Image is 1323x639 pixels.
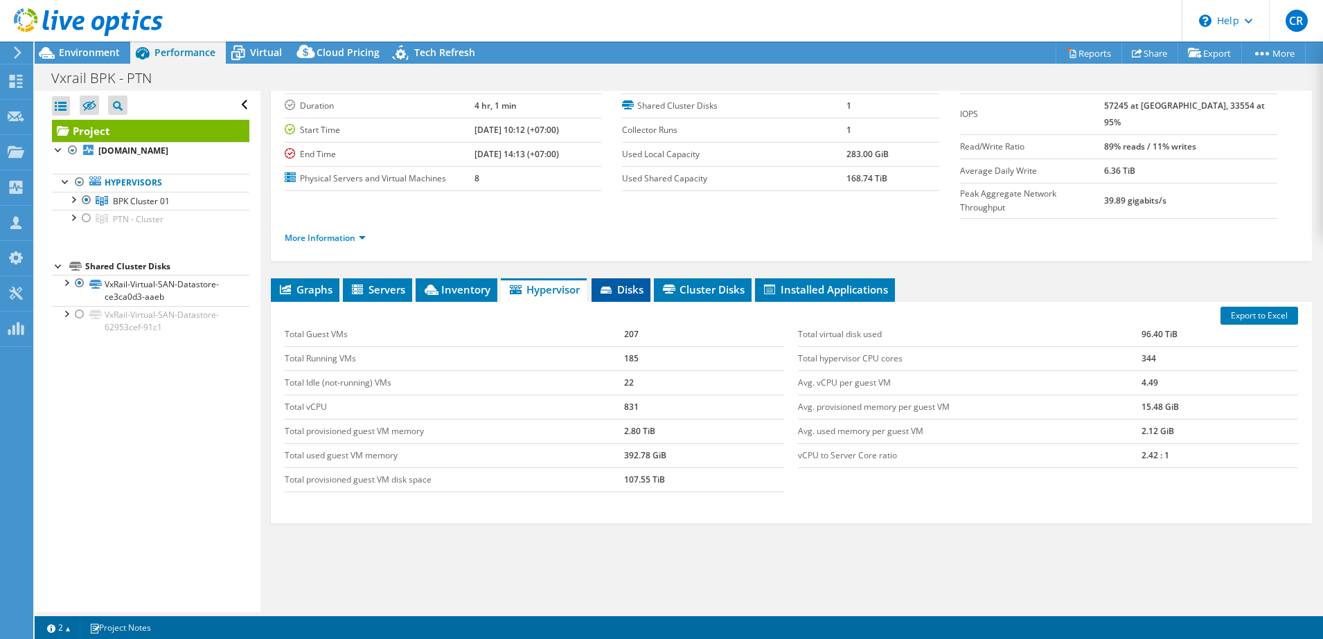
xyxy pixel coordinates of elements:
a: Export to Excel [1220,307,1298,325]
td: 344 [1142,346,1298,370]
label: Used Shared Capacity [622,172,846,186]
span: Virtual [250,46,282,59]
a: Project Notes [80,619,161,636]
a: VxRail-Virtual-SAN-Datastore-62953cef-91c1 [52,306,249,336]
td: 2.42 : 1 [1142,443,1298,467]
td: 107.55 TiB [624,467,784,492]
span: Cluster Disks [661,282,745,296]
a: Share [1121,42,1178,64]
span: Tech Refresh [414,46,475,59]
b: 1 [846,100,851,111]
label: Shared Cluster Disks [622,99,846,113]
td: Total hypervisor CPU cores [798,346,1141,370]
b: [DATE] 14:13 (+07:00) [474,148,559,160]
b: 168.74 TiB [846,172,887,184]
span: BPK Cluster 01 [113,195,170,207]
b: 4 hr, 1 min [474,100,517,111]
td: 831 [624,395,784,419]
td: 96.40 TiB [1142,323,1298,347]
span: PTN - Cluster [113,213,163,225]
div: Shared Cluster Disks [85,258,249,275]
td: 207 [624,323,784,347]
a: Hypervisors [52,174,249,192]
span: Inventory [423,282,490,296]
b: [DATE] 10:12 (+07:00) [474,124,559,136]
svg: \n [1199,15,1211,27]
span: Graphs [278,282,332,296]
b: 6.36 TiB [1104,165,1135,177]
a: BPK Cluster 01 [52,192,249,210]
span: Cloud Pricing [317,46,380,59]
label: Used Local Capacity [622,147,846,161]
td: Total provisioned guest VM memory [285,419,624,443]
td: 392.78 GiB [624,443,784,467]
td: Total provisioned guest VM disk space [285,467,624,492]
label: IOPS [960,107,1104,121]
a: PTN - Cluster [52,210,249,228]
b: 57245 at [GEOGRAPHIC_DATA], 33554 at 95% [1104,100,1265,128]
label: Collector Runs [622,123,846,137]
h1: Vxrail BPK - PTN [45,71,173,86]
span: Servers [350,282,405,296]
td: Avg. provisioned memory per guest VM [798,395,1141,419]
label: End Time [285,147,475,161]
span: CR [1286,10,1308,32]
span: Installed Applications [762,282,888,296]
span: Performance [154,46,215,59]
a: More Information [285,232,366,244]
span: Disks [598,282,643,296]
a: Export [1178,42,1242,64]
b: 39.89 gigabits/s [1104,195,1166,206]
td: Total vCPU [285,395,624,419]
b: 283.00 GiB [846,148,889,160]
td: 4.49 [1142,370,1298,395]
b: 8 [474,172,479,184]
td: 22 [624,370,784,395]
td: Total Idle (not-running) VMs [285,370,624,395]
a: [DOMAIN_NAME] [52,142,249,160]
td: 2.12 GiB [1142,419,1298,443]
td: Avg. vCPU per guest VM [798,370,1141,395]
td: 185 [624,346,784,370]
td: 2.80 TiB [624,419,784,443]
label: Peak Aggregate Network Throughput [960,187,1104,215]
td: Total virtual disk used [798,323,1141,347]
a: More [1241,42,1306,64]
label: Read/Write Ratio [960,140,1104,154]
label: Duration [285,99,475,113]
b: 1 [846,124,851,136]
label: Physical Servers and Virtual Machines [285,172,475,186]
td: 15.48 GiB [1142,395,1298,419]
span: Hypervisor [508,282,580,296]
a: 2 [37,619,80,636]
td: vCPU to Server Core ratio [798,443,1141,467]
a: VxRail-Virtual-SAN-Datastore-ce3ca0d3-aaeb [52,275,249,305]
td: Total Running VMs [285,346,624,370]
b: 89% reads / 11% writes [1104,141,1196,152]
label: Average Daily Write [960,164,1104,178]
span: Environment [59,46,120,59]
label: Start Time [285,123,475,137]
td: Total used guest VM memory [285,443,624,467]
td: Total Guest VMs [285,323,624,347]
a: Project [52,120,249,142]
td: Avg. used memory per guest VM [798,419,1141,443]
a: Reports [1056,42,1122,64]
b: [DOMAIN_NAME] [98,145,168,156]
